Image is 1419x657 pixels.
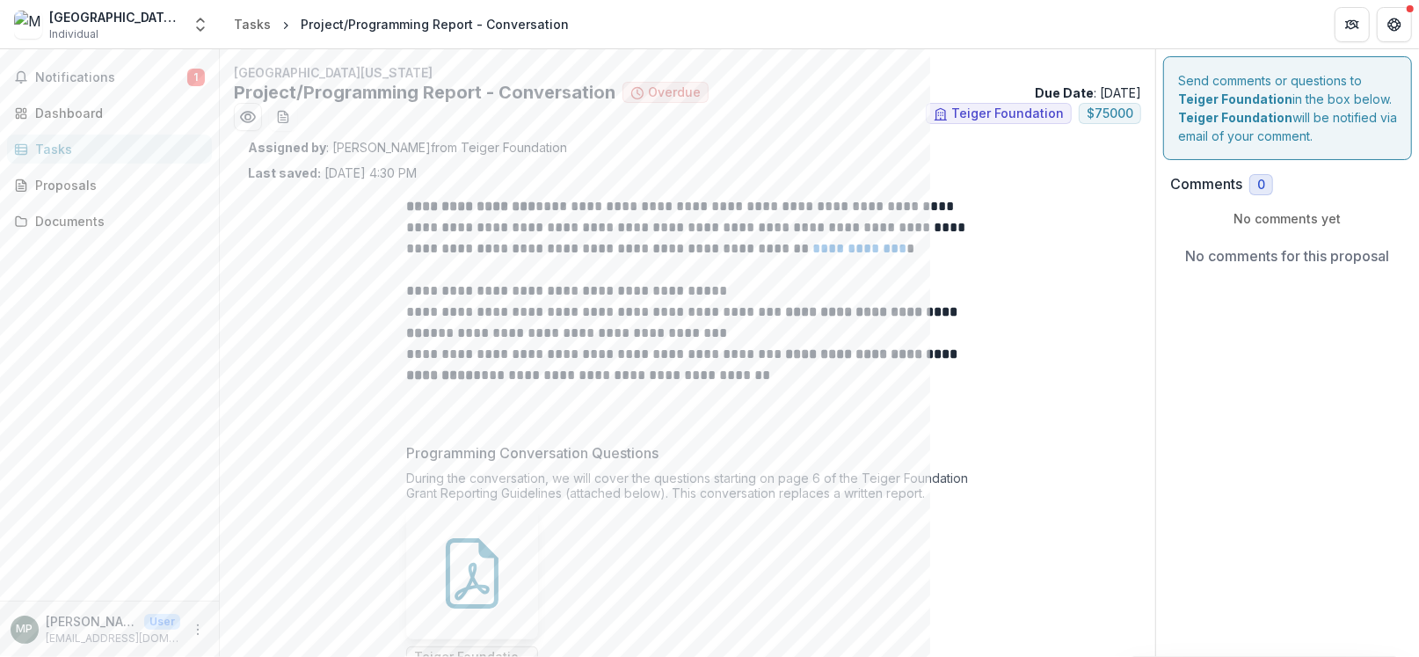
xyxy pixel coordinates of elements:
p: No comments yet [1170,209,1405,228]
span: 0 [1257,178,1265,193]
p: : [PERSON_NAME] from Teiger Foundation [248,138,1127,157]
a: Documents [7,207,212,236]
button: Open entity switcher [188,7,213,42]
span: Overdue [648,85,701,100]
button: More [187,619,208,640]
div: During the conversation, we will cover the questions starting on page 6 of the Teiger Foundation ... [406,471,969,507]
span: $ 75000 [1087,106,1133,121]
a: Proposals [7,171,212,200]
div: Proposals [35,176,198,194]
strong: Due Date [1035,85,1094,100]
p: User [144,614,180,630]
div: Send comments or questions to in the box below. will be notified via email of your comment. [1163,56,1412,160]
button: Get Help [1377,7,1412,42]
span: Teiger Foundation [951,106,1064,121]
p: Programming Conversation Questions [406,442,659,464]
span: Notifications [35,70,187,85]
img: Museo de Arte de Puerto Rico [14,11,42,39]
strong: Teiger Foundation [1178,110,1292,125]
div: Tasks [234,15,271,33]
p: [GEOGRAPHIC_DATA][US_STATE] [234,63,1141,82]
div: Dashboard [35,104,198,122]
div: Documents [35,212,198,230]
span: 1 [187,69,205,86]
a: Tasks [227,11,278,37]
div: Myrna Z. Pérez [17,624,33,635]
span: Individual [49,26,98,42]
a: Dashboard [7,99,212,128]
p: [EMAIL_ADDRESS][DOMAIN_NAME] [46,631,180,646]
p: [DATE] 4:30 PM [248,164,417,182]
button: Partners [1335,7,1370,42]
div: [GEOGRAPHIC_DATA][US_STATE] [49,8,181,26]
h2: Comments [1170,176,1242,193]
div: Project/Programming Report - Conversation [301,15,569,33]
div: Tasks [35,140,198,158]
p: No comments for this proposal [1186,245,1390,266]
h2: Project/Programming Report - Conversation [234,82,615,103]
nav: breadcrumb [227,11,576,37]
strong: Assigned by [248,140,326,155]
strong: Teiger Foundation [1178,91,1292,106]
button: Notifications1 [7,63,212,91]
button: Preview d883d278-1330-4c87-af5c-87d6f25962ce.pdf [234,103,262,131]
button: download-word-button [269,103,297,131]
strong: Last saved: [248,165,321,180]
p: [PERSON_NAME] [46,612,137,631]
a: Tasks [7,135,212,164]
p: : [DATE] [1035,84,1141,102]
